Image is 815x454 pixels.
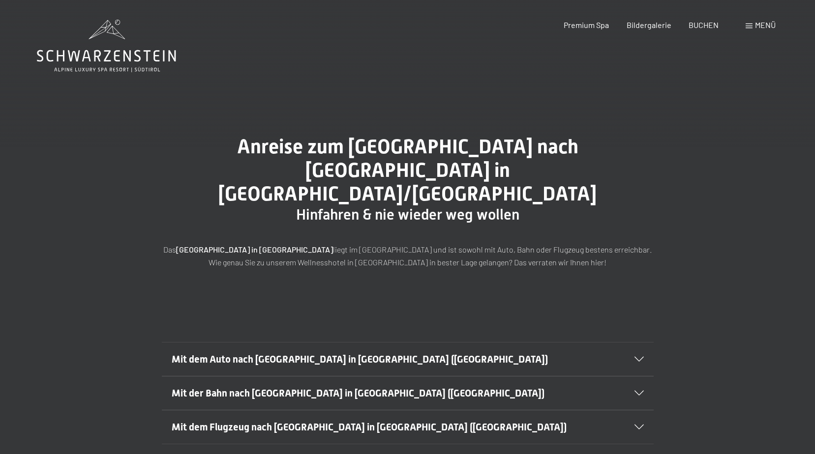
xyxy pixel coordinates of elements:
[162,243,654,268] p: Das liegt im [GEOGRAPHIC_DATA] und ist sowohl mit Auto, Bahn oder Flugzeug bestens erreichbar. Wi...
[296,206,519,223] span: Hinfahren & nie wieder weg wollen
[755,20,776,29] span: Menü
[176,245,333,254] strong: [GEOGRAPHIC_DATA] in [GEOGRAPHIC_DATA]
[564,20,609,29] a: Premium Spa
[172,353,548,365] span: Mit dem Auto nach [GEOGRAPHIC_DATA] in [GEOGRAPHIC_DATA] ([GEOGRAPHIC_DATA])
[218,135,597,205] span: Anreise zum [GEOGRAPHIC_DATA] nach [GEOGRAPHIC_DATA] in [GEOGRAPHIC_DATA]/[GEOGRAPHIC_DATA]
[689,20,719,29] a: BUCHEN
[172,421,567,433] span: Mit dem Flugzeug nach [GEOGRAPHIC_DATA] in [GEOGRAPHIC_DATA] ([GEOGRAPHIC_DATA])
[627,20,671,29] a: Bildergalerie
[172,387,544,399] span: Mit der Bahn nach [GEOGRAPHIC_DATA] in [GEOGRAPHIC_DATA] ([GEOGRAPHIC_DATA])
